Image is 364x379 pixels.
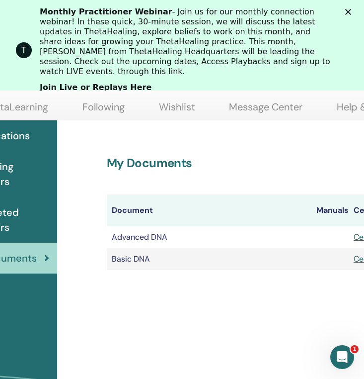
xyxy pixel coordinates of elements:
td: Advanced DNA [107,226,311,248]
div: Cerrar [345,9,355,15]
th: Document [107,194,311,226]
div: Profile image for ThetaHealing [16,42,32,58]
a: Join Live or Replays Here [40,83,151,94]
iframe: Intercom live chat [330,345,354,369]
div: - Join us for our monthly connection webinar! In these quick, 30-minute session, we will discuss ... [40,7,332,77]
b: Monthly Practitioner Webinar [40,7,172,16]
a: Message Center [229,101,302,120]
a: Wishlist [159,101,195,120]
a: Following [82,101,125,120]
span: 1 [351,345,359,353]
td: Basic DNA [107,248,311,270]
th: Manuals [311,194,349,226]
